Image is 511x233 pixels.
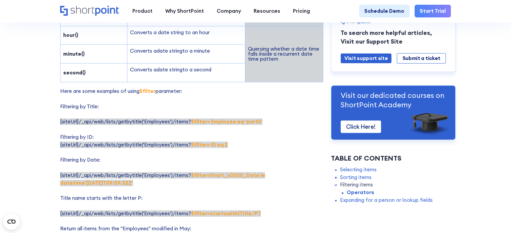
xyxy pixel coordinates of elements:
strong: hour( [63,32,77,38]
a: Company [210,5,247,17]
span: {siteUrl}/_api/web/lists/getbytitle('Employees')/items? [60,141,228,148]
a: Submit a ticket [397,53,445,64]
div: Resources [254,7,280,15]
button: Open CMP widget [3,214,19,230]
div: Company [217,7,241,15]
span: {siteUrl}/_api/web/lists/getbytitle('Employees')/items? [60,118,262,125]
strong: $filter= Employee eq ‘parth' [191,118,262,125]
span: {siteUrl}/_api/web/lists/getbytitle('Employees')/items? [60,172,265,186]
strong: minute() [63,51,85,57]
strong: second() [63,69,86,76]
p: Converts a date string to an hour [130,29,242,37]
span: date string [157,48,182,54]
p: Converts a to a second [130,66,242,74]
strong: $filter=startswith(Title,‘P’) [191,210,261,217]
span: {siteUrl}/_api/web/lists/getbytitle('Employees')/items? [60,210,261,217]
strong: $filter= ID eq 2 [191,141,228,148]
p: To search more helpful articles, Visit our Support Site [341,29,446,46]
a: Why ShortPoint [159,5,210,17]
iframe: Chat Widget [390,156,511,233]
a: Click Here! [341,120,381,133]
span: date string [157,66,182,73]
a: Product [126,5,159,17]
a: Resources [247,5,287,17]
td: Querying whether a date time falls inside a recurrent date time pattern [245,26,323,82]
p: Converts a to a minute [130,47,242,55]
a: Pricing [287,5,316,17]
div: Product [132,7,153,15]
div: Pricing [293,7,310,15]
strong: $filter [139,88,156,94]
a: Expanding for a person or lookup fields [340,196,433,204]
p: Visit our dedicated courses on ShortPoint Academy [341,91,446,109]
a: Sorting items [340,174,372,181]
div: Table of Contents [331,153,456,163]
a: Start Trial [415,5,451,17]
a: Visit support site [341,53,392,63]
a: Home [60,6,120,17]
a: Filtering items [340,181,373,189]
a: Selecting items [340,166,377,174]
a: Schedule Demo [359,5,409,17]
a: Operators [347,189,374,196]
div: Why ShortPoint [165,7,204,15]
strong: ) [77,32,78,38]
strong: $filter=Start_x0020_Date le datetime'[DATE]T09:59:32Z' [60,172,265,186]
